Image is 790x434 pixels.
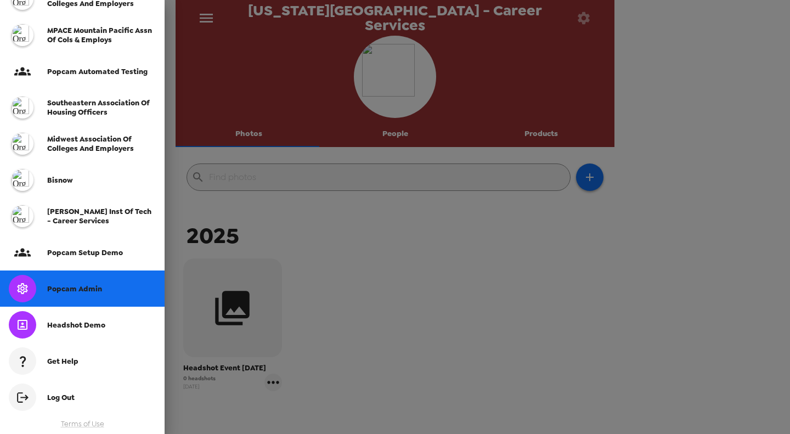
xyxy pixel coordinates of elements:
img: org logo [12,97,33,119]
img: org logo [12,133,33,155]
span: Get Help [47,357,78,366]
span: [PERSON_NAME] Inst of Tech - Career Services [47,207,151,226]
span: Popcam Setup Demo [47,248,123,257]
span: Southeastern Association of Housing Officers [47,98,150,117]
img: org logo [12,169,33,191]
span: Midwest Association of Colleges and Employers [47,134,134,153]
span: Popcam Automated Testing [47,67,148,76]
span: Log Out [47,393,75,402]
img: org logo [12,24,33,46]
span: Popcam Admin [47,284,102,294]
span: MPACE Mountain Pacific Assn of Cols & Employs [47,26,152,44]
span: Headshot Demo [47,320,105,330]
span: Bisnow [47,176,73,185]
a: Terms of Use [61,419,104,429]
img: org logo [12,205,33,227]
